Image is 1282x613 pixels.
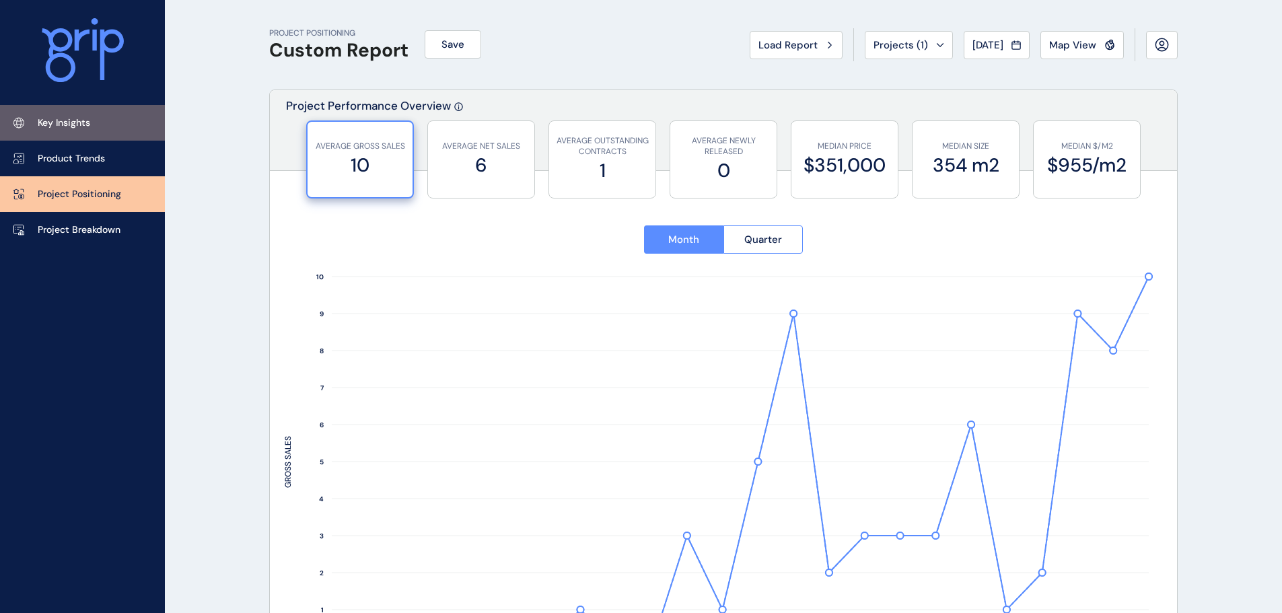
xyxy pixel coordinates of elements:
p: Project Positioning [38,188,121,201]
span: Map View [1049,38,1096,52]
p: AVERAGE OUTSTANDING CONTRACTS [556,135,649,158]
span: Month [668,233,699,246]
text: 6 [320,421,324,429]
p: AVERAGE NEWLY RELEASED [677,135,770,158]
label: 1 [556,157,649,184]
p: MEDIAN $/M2 [1040,141,1133,152]
label: 0 [677,157,770,184]
p: Product Trends [38,152,105,166]
span: [DATE] [972,38,1003,52]
p: MEDIAN SIZE [919,141,1012,152]
button: Save [425,30,481,59]
p: MEDIAN PRICE [798,141,891,152]
label: $351,000 [798,152,891,178]
button: Map View [1040,31,1124,59]
p: Project Performance Overview [286,98,451,170]
p: Project Breakdown [38,223,120,237]
text: 7 [320,384,324,392]
text: 10 [316,273,324,281]
button: Month [644,225,723,254]
p: AVERAGE GROSS SALES [314,141,406,152]
button: [DATE] [964,31,1030,59]
label: 10 [314,152,406,178]
button: Quarter [723,225,804,254]
p: PROJECT POSITIONING [269,28,408,39]
span: Projects ( 1 ) [874,38,928,52]
h1: Custom Report [269,39,408,62]
button: Load Report [750,31,843,59]
label: 354 m2 [919,152,1012,178]
label: $955/m2 [1040,152,1133,178]
span: Save [441,38,464,51]
text: 5 [320,458,324,466]
text: 8 [320,347,324,355]
text: GROSS SALES [283,436,293,488]
text: 9 [320,310,324,318]
text: 4 [319,495,324,503]
label: 6 [435,152,528,178]
button: Projects (1) [865,31,953,59]
span: Load Report [758,38,818,52]
text: 2 [320,569,324,577]
span: Quarter [744,233,782,246]
p: AVERAGE NET SALES [435,141,528,152]
p: Key Insights [38,116,90,130]
text: 3 [320,532,324,540]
